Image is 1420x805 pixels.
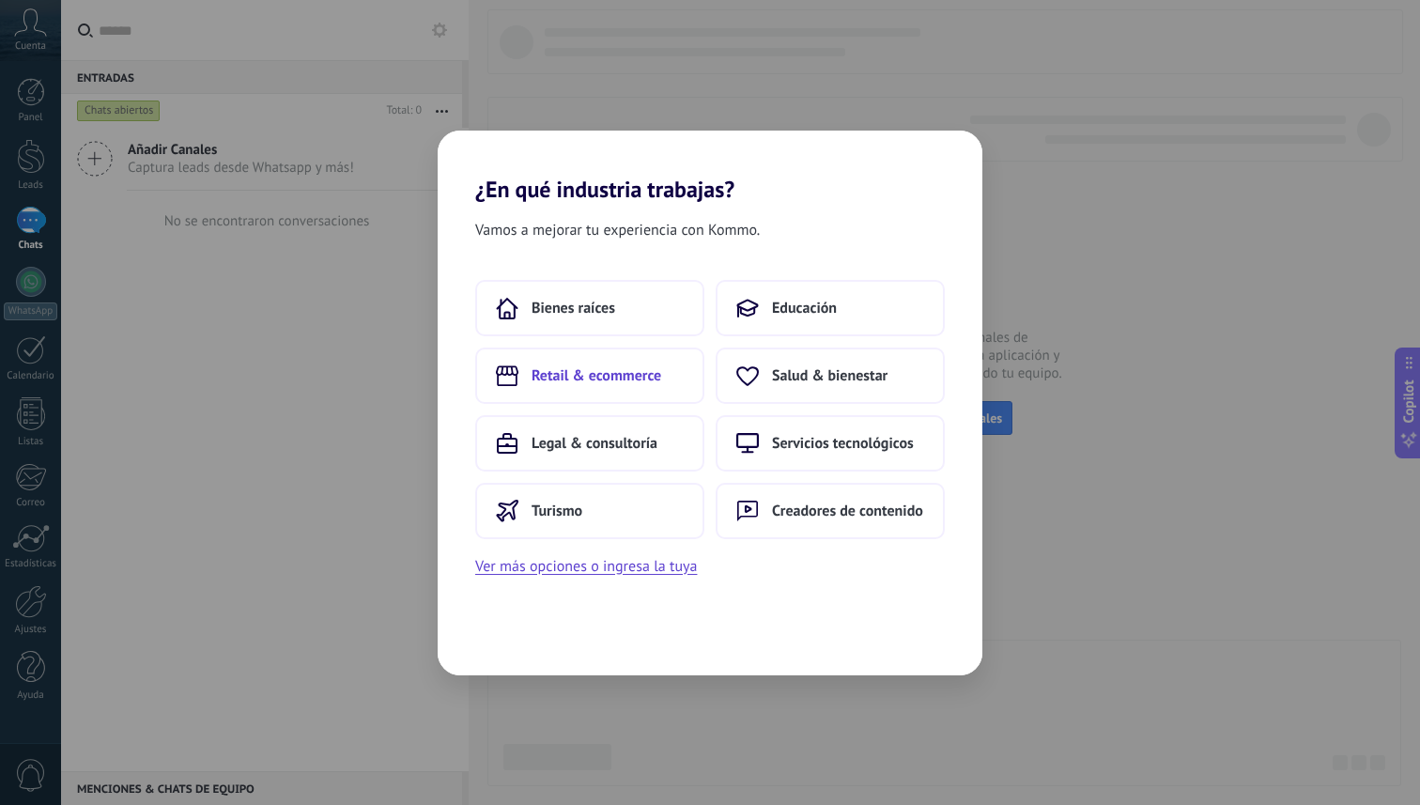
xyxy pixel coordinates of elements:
[716,280,945,336] button: Educación
[475,554,697,579] button: Ver más opciones o ingresa la tuya
[532,434,657,453] span: Legal & consultoría
[475,348,704,404] button: Retail & ecommerce
[475,280,704,336] button: Bienes raíces
[772,299,837,317] span: Educación
[772,434,914,453] span: Servicios tecnológicos
[772,502,923,520] span: Creadores de contenido
[475,415,704,472] button: Legal & consultoría
[532,299,615,317] span: Bienes raíces
[475,218,760,242] span: Vamos a mejorar tu experiencia con Kommo.
[716,348,945,404] button: Salud & bienestar
[438,131,982,203] h2: ¿En qué industria trabajas?
[475,483,704,539] button: Turismo
[532,366,661,385] span: Retail & ecommerce
[532,502,582,520] span: Turismo
[716,415,945,472] button: Servicios tecnológicos
[716,483,945,539] button: Creadores de contenido
[772,366,887,385] span: Salud & bienestar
